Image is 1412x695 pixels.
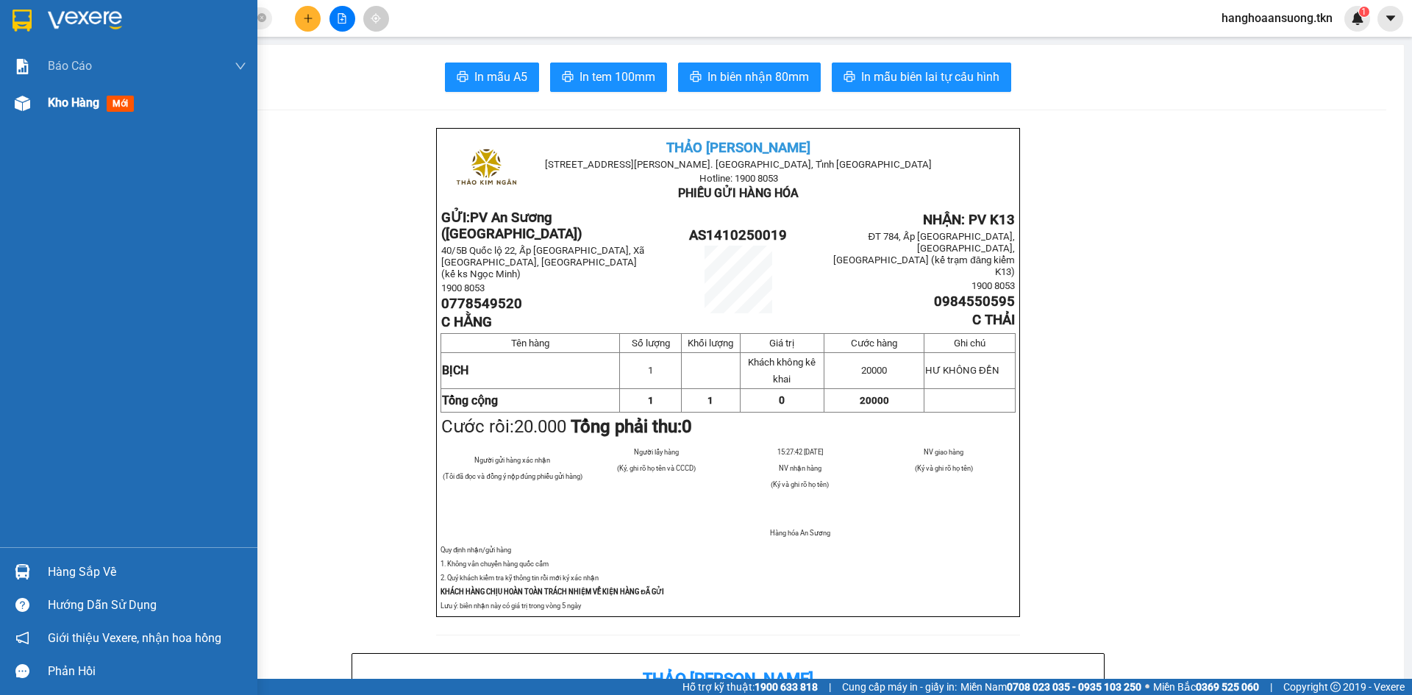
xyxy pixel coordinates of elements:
[1145,684,1149,690] span: ⚪️
[832,63,1011,92] button: printerIn mẫu biên lai tự cấu hình
[861,68,999,86] span: In mẫu biên lai tự cấu hình
[441,602,581,610] span: Lưu ý: biên nhận này có giá trị trong vòng 5 ngày
[107,96,134,112] span: mới
[371,13,381,24] span: aim
[924,448,963,456] span: NV giao hàng
[861,365,887,376] span: 20000
[1330,682,1341,692] span: copyright
[7,7,88,88] img: logo.jpg
[257,12,266,26] span: close-circle
[474,68,527,86] span: In mẫu A5
[48,561,246,583] div: Hàng sắp về
[699,173,778,184] span: Hotline: 1900 8053
[779,394,785,406] span: 0
[960,679,1141,695] span: Miền Nam
[441,314,492,330] span: C HẰNG
[923,212,1015,228] span: NHẬN: PV K13
[688,338,733,349] span: Khối lượng
[15,631,29,645] span: notification
[678,63,821,92] button: printerIn biên nhận 80mm
[707,68,809,86] span: In biên nhận 80mm
[363,6,389,32] button: aim
[511,338,549,349] span: Tên hàng
[449,133,522,206] img: logo
[48,660,246,682] div: Phản hồi
[1359,7,1369,17] sup: 1
[770,529,830,537] span: Hàng hóa An Sương
[442,393,498,407] strong: Tổng cộng
[632,338,670,349] span: Số lượng
[337,13,347,24] span: file-add
[257,13,266,22] span: close-circle
[441,574,599,582] span: 2. Quý khách kiểm tra kỹ thông tin rồi mới ký xác nhận
[777,448,823,456] span: 15:27:42 [DATE]
[1196,681,1259,693] strong: 0369 525 060
[972,312,1015,328] span: C THẢI
[562,71,574,85] span: printer
[441,546,511,554] span: Quy định nhận/gửi hàng
[779,464,821,472] span: NV nhận hàng
[441,210,582,242] span: PV An Sương ([GEOGRAPHIC_DATA])
[934,293,1015,310] span: 0984550595
[441,588,664,596] strong: KHÁCH HÀNG CHỊU HOÀN TOÀN TRÁCH NHIỆM VỀ KIỆN HÀNG ĐÃ GỬI
[514,416,566,437] span: 20.000
[851,338,897,349] span: Cước hàng
[7,88,187,109] li: Thảo [PERSON_NAME]
[707,395,713,406] span: 1
[755,681,818,693] strong: 1900 633 818
[550,63,667,92] button: printerIn tem 100mm
[15,564,30,580] img: warehouse-icon
[915,464,973,472] span: (Ký và ghi rõ họ tên)
[1210,9,1344,27] span: hanghoaansuong.tkn
[441,296,522,312] span: 0778549520
[1153,679,1259,695] span: Miền Bắc
[844,71,855,85] span: printer
[769,338,794,349] span: Giá trị
[580,68,655,86] span: In tem 100mm
[13,10,32,32] img: logo-vxr
[441,282,485,293] span: 1900 8053
[303,13,313,24] span: plus
[441,560,549,568] span: 1. Không vân chuyển hàng quốc cấm
[1361,7,1366,17] span: 1
[48,96,99,110] span: Kho hàng
[1270,679,1272,695] span: |
[617,464,696,472] span: (Ký, ghi rõ họ tên và CCCD)
[15,598,29,612] span: question-circle
[860,395,889,406] span: 20000
[15,96,30,111] img: warehouse-icon
[445,63,539,92] button: printerIn mẫu A5
[474,456,550,464] span: Người gửi hàng xác nhận
[682,416,692,437] span: 0
[329,6,355,32] button: file-add
[833,231,1015,277] span: ĐT 784, Ấp [GEOGRAPHIC_DATA], [GEOGRAPHIC_DATA], [GEOGRAPHIC_DATA] (kế trạm đăng kiểm K13)
[1377,6,1403,32] button: caret-down
[648,395,654,406] span: 1
[1351,12,1364,25] img: icon-new-feature
[643,670,813,688] b: Thảo [PERSON_NAME]
[571,416,692,437] strong: Tổng phải thu:
[443,472,582,480] span: (Tôi đã đọc và đồng ý nộp đúng phiếu gửi hàng)
[678,186,799,200] span: PHIẾU GỬI HÀNG HÓA
[441,210,582,242] strong: GỬI:
[1007,681,1141,693] strong: 0708 023 035 - 0935 103 250
[771,480,829,488] span: (Ký và ghi rõ họ tên)
[48,57,92,75] span: Báo cáo
[634,448,679,456] span: Người lấy hàng
[442,363,468,377] span: BỊCH
[545,159,932,170] span: [STREET_ADDRESS][PERSON_NAME]. [GEOGRAPHIC_DATA], Tỉnh [GEOGRAPHIC_DATA]
[666,140,810,156] span: THẢO [PERSON_NAME]
[971,280,1015,291] span: 1900 8053
[457,71,468,85] span: printer
[48,629,221,647] span: Giới thiệu Vexere, nhận hoa hồng
[648,365,653,376] span: 1
[441,416,692,437] span: Cước rồi:
[235,60,246,72] span: down
[295,6,321,32] button: plus
[829,679,831,695] span: |
[690,71,702,85] span: printer
[682,679,818,695] span: Hỗ trợ kỹ thuật:
[48,594,246,616] div: Hướng dẫn sử dụng
[441,245,644,279] span: 40/5B Quốc lộ 22, Ấp [GEOGRAPHIC_DATA], Xã [GEOGRAPHIC_DATA], [GEOGRAPHIC_DATA] (kế ks Ngọc Minh)
[925,365,999,376] span: HƯ KHÔNG ĐỀN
